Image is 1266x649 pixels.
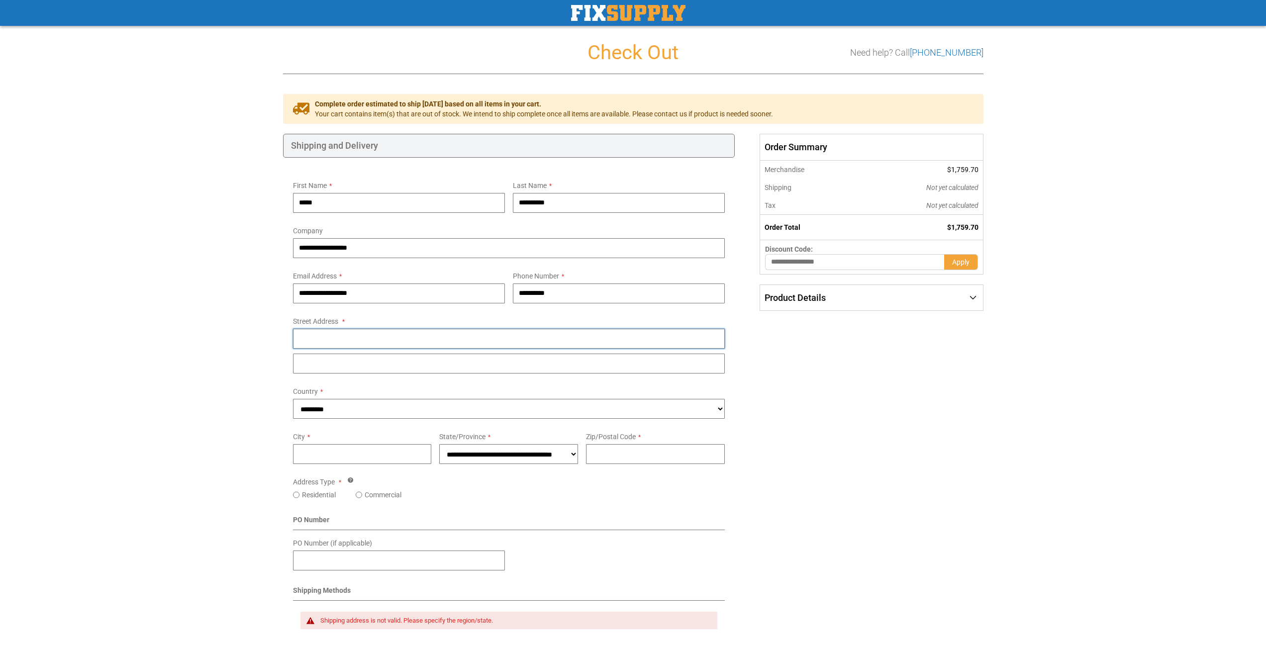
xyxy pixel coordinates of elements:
span: City [293,433,305,441]
span: First Name [293,182,327,189]
span: Your cart contains item(s) that are out of stock. We intend to ship complete once all items are a... [315,109,773,119]
span: Not yet calculated [926,201,978,209]
span: Email Address [293,272,337,280]
a: store logo [571,5,685,21]
span: Not yet calculated [926,184,978,191]
span: Product Details [765,292,826,303]
span: Country [293,387,318,395]
span: Address Type [293,478,335,486]
span: Company [293,227,323,235]
span: Last Name [513,182,547,189]
div: Shipping Methods [293,585,725,601]
span: PO Number (if applicable) [293,539,372,547]
img: Fix Industrial Supply [571,5,685,21]
div: Shipping address is not valid. Please specify the region/state. [320,617,708,625]
span: Zip/Postal Code [586,433,636,441]
div: Shipping and Delivery [283,134,735,158]
h3: Need help? Call [850,48,983,58]
h1: Check Out [283,42,983,64]
span: Phone Number [513,272,559,280]
th: Tax [760,196,859,215]
a: [PHONE_NUMBER] [910,47,983,58]
th: Merchandise [760,161,859,179]
label: Residential [302,490,336,500]
span: $1,759.70 [947,223,978,231]
span: State/Province [439,433,486,441]
span: Street Address [293,317,338,325]
span: Complete order estimated to ship [DATE] based on all items in your cart. [315,99,773,109]
span: Shipping [765,184,791,191]
span: $1,759.70 [947,166,978,174]
label: Commercial [365,490,401,500]
div: PO Number [293,515,725,530]
span: Order Summary [760,134,983,161]
strong: Order Total [765,223,800,231]
span: Discount Code: [765,245,813,253]
span: Apply [952,258,970,266]
button: Apply [944,254,978,270]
